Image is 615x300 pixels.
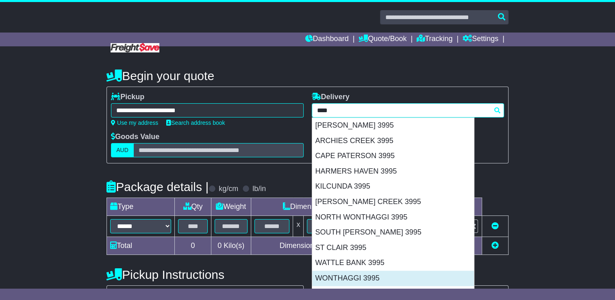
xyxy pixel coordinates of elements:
td: Qty [175,198,211,216]
label: lb/in [252,185,266,193]
td: 0 [175,237,211,255]
td: Kilo(s) [211,237,251,255]
td: Weight [211,198,251,216]
div: WONTHAGGI 3995 [312,271,474,286]
label: AUD [111,143,134,157]
label: Pickup [111,93,144,102]
typeahead: Please provide city [312,103,504,117]
a: Search address book [166,120,225,126]
label: Goods Value [111,133,159,141]
div: [PERSON_NAME] 3995 [312,118,474,133]
span: 0 [217,241,222,250]
a: Add new item [491,241,499,250]
a: Settings [463,33,498,46]
td: Type [107,198,175,216]
div: [PERSON_NAME] CREEK 3995 [312,194,474,210]
div: WATTLE BANK 3995 [312,255,474,271]
div: CAPE PATERSON 3995 [312,148,474,164]
label: Delivery [312,93,350,102]
div: ARCHIES CREEK 3995 [312,133,474,149]
h4: Pickup Instructions [106,268,303,281]
label: kg/cm [219,185,238,193]
div: SOUTH [PERSON_NAME] 3995 [312,225,474,240]
h4: Package details | [106,180,209,193]
h4: Begin your quote [106,69,509,83]
td: Total [107,237,175,255]
a: Use my address [111,120,158,126]
td: x [293,216,304,237]
a: Remove this item [491,222,499,230]
a: Quote/Book [359,33,406,46]
div: ST CLAIR 3995 [312,240,474,256]
td: Dimensions (L x W x H) [251,198,398,216]
a: Dashboard [305,33,348,46]
div: HARMERS HAVEN 3995 [312,164,474,179]
div: KILCUNDA 3995 [312,179,474,194]
td: Dimensions in Centimetre(s) [251,237,398,255]
a: Tracking [417,33,452,46]
img: Freight Save [111,43,159,52]
div: NORTH WONTHAGGI 3995 [312,210,474,225]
